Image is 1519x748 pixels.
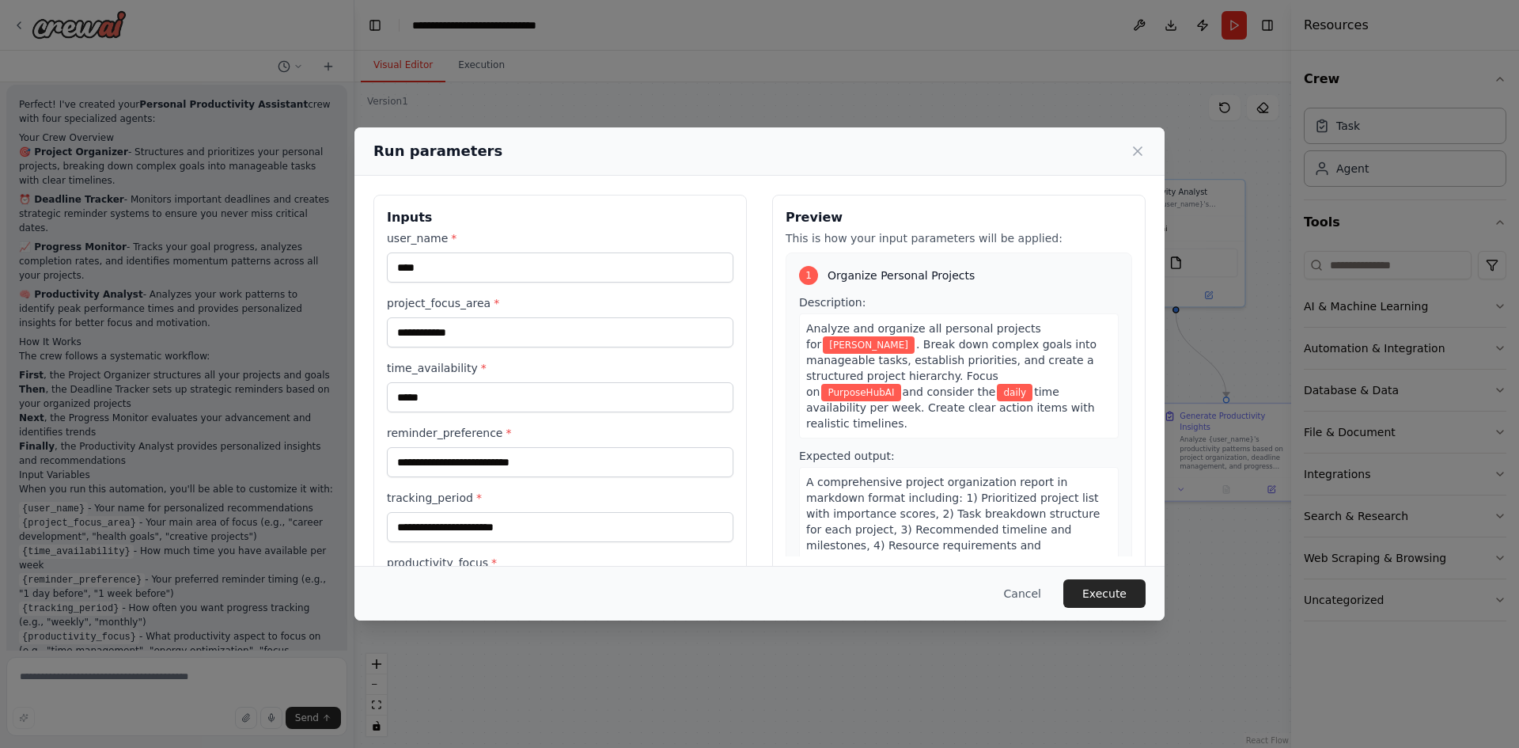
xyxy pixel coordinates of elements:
span: Organize Personal Projects [828,268,975,283]
div: 1 [799,266,818,285]
span: Variable: project_focus_area [821,384,900,401]
span: and consider the [903,385,996,398]
span: time availability per week. Create clear action items with realistic timelines. [806,385,1095,430]
label: productivity_focus [387,555,733,571]
label: user_name [387,230,733,246]
label: project_focus_area [387,295,733,311]
button: Execute [1063,579,1146,608]
span: Expected output: [799,450,895,462]
button: Cancel [991,579,1054,608]
label: time_availability [387,360,733,376]
h3: Preview [786,208,1132,227]
h2: Run parameters [373,140,502,162]
span: . Break down complex goals into manageable tasks, establish priorities, and create a structured p... [806,338,1097,398]
span: Variable: time_availability [997,384,1032,401]
span: Variable: user_name [823,336,915,354]
h3: Inputs [387,208,733,227]
span: Analyze and organize all personal projects for [806,322,1041,351]
span: Description: [799,296,866,309]
label: reminder_preference [387,425,733,441]
label: tracking_period [387,490,733,506]
span: A comprehensive project organization report in markdown format including: 1) Prioritized project ... [806,476,1100,583]
p: This is how your input parameters will be applied: [786,230,1132,246]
